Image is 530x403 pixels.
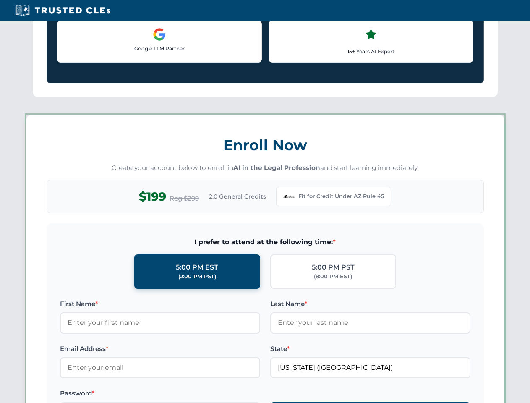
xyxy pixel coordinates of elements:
div: 5:00 PM EST [176,262,218,273]
input: Arizona (AZ) [270,357,470,378]
label: State [270,344,470,354]
input: Enter your email [60,357,260,378]
img: Arizona Bar [283,191,295,202]
strong: AI in the Legal Profession [233,164,320,172]
img: Google [153,28,166,41]
label: Password [60,388,260,398]
div: (2:00 PM PST) [178,272,216,281]
span: I prefer to attend at the following time: [60,237,470,248]
p: Create your account below to enroll in and start learning immediately. [47,163,484,173]
input: Enter your last name [270,312,470,333]
p: 15+ Years AI Expert [276,47,466,55]
img: Trusted CLEs [13,4,113,17]
p: Google LLM Partner [64,44,255,52]
input: Enter your first name [60,312,260,333]
label: Last Name [270,299,470,309]
div: 5:00 PM PST [312,262,355,273]
span: 2.0 General Credits [209,192,266,201]
span: Reg $299 [170,194,199,204]
div: (8:00 PM EST) [314,272,352,281]
label: Email Address [60,344,260,354]
span: $199 [139,187,166,206]
label: First Name [60,299,260,309]
h3: Enroll Now [47,132,484,158]
span: Fit for Credit Under AZ Rule 45 [298,192,384,201]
